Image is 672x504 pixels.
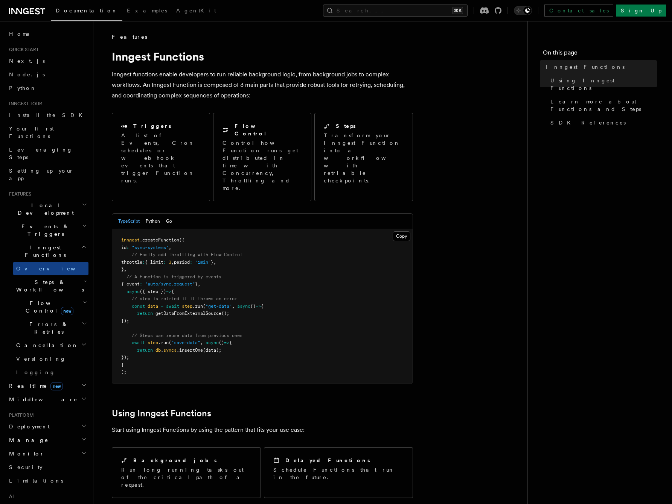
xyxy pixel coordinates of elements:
[6,108,88,122] a: Install the SDK
[177,348,203,353] span: .insertOne
[155,311,221,316] span: getDataFromExternalSource
[192,304,203,309] span: .run
[6,191,31,197] span: Features
[142,260,145,265] span: :
[133,457,217,464] h2: Background jobs
[6,433,88,447] button: Manage
[9,58,45,64] span: Next.js
[126,245,129,250] span: :
[547,74,657,95] a: Using Inngest Functions
[6,460,88,474] a: Security
[16,266,94,272] span: Overview
[6,379,88,393] button: Realtimenew
[174,260,190,265] span: period
[222,139,302,192] p: Control how Function runs get distributed in time with Concurrency, Throttling and more.
[171,340,200,345] span: "save-data"
[121,369,126,375] span: );
[323,5,468,17] button: Search...⌘K
[393,231,410,241] button: Copy
[9,112,87,118] span: Install the SDK
[232,304,235,309] span: ,
[176,8,216,14] span: AgentKit
[112,447,261,498] a: Background jobsRun long-running tasks out of the critical path of a request.
[6,122,88,143] a: Your first Functions
[122,2,172,20] a: Examples
[172,2,221,20] a: AgentKit
[9,85,37,91] span: Python
[273,466,404,481] p: Schedule Functions that run in the future.
[121,237,140,243] span: inngest
[198,281,200,287] span: ,
[169,340,171,345] span: (
[121,466,251,489] p: Run long-running tasks out of the critical path of a request.
[148,340,158,345] span: step
[126,274,221,279] span: // A Function is triggered by events
[9,30,30,38] span: Home
[6,493,14,499] span: AI
[195,260,211,265] span: "1min"
[546,63,625,71] span: Inngest Functions
[616,5,666,17] a: Sign Up
[224,340,229,345] span: =>
[179,237,184,243] span: ({
[221,311,229,316] span: ();
[6,54,88,68] a: Next.js
[182,304,192,309] span: step
[112,408,211,419] a: Using Inngest Functions
[6,423,50,430] span: Deployment
[6,450,44,457] span: Monitor
[112,69,413,101] p: Inngest functions enable developers to run reliable background logic, from background jobs to com...
[9,464,43,470] span: Security
[16,369,55,375] span: Logging
[543,60,657,74] a: Inngest Functions
[121,318,129,323] span: });
[547,95,657,116] a: Learn more about Functions and Steps
[163,260,166,265] span: :
[118,214,140,229] button: TypeScript
[6,202,82,217] span: Local Development
[6,420,88,433] button: Deployment
[137,311,153,316] span: return
[336,122,356,130] h2: Steps
[171,260,174,265] span: ,
[514,6,532,15] button: Toggle dark mode
[140,281,142,287] span: :
[6,47,39,53] span: Quick start
[206,340,219,345] span: async
[6,382,63,390] span: Realtime
[314,113,413,201] a: StepsTransform your Inngest Function into a workflow with retriable checkpoints.
[219,340,224,345] span: ()
[121,267,124,272] span: }
[261,304,264,309] span: {
[547,116,657,129] a: SDK References
[132,252,242,257] span: // Easily add Throttling with Flow Control
[13,275,88,296] button: Steps & Workflows
[6,68,88,81] a: Node.js
[13,262,88,275] a: Overview
[145,260,163,265] span: { limit
[155,348,161,353] span: db
[133,122,171,130] h2: Triggers
[127,8,167,14] span: Examples
[13,339,88,352] button: Cancellation
[6,241,88,262] button: Inngest Functions
[166,304,179,309] span: await
[140,289,166,294] span: ({ step })
[237,304,250,309] span: async
[56,8,118,14] span: Documentation
[213,113,311,201] a: Flow ControlControl how Function runs get distributed in time with Concurrency, Throttling and more.
[166,289,171,294] span: =>
[9,126,54,139] span: Your first Functions
[121,245,126,250] span: id
[121,362,124,367] span: }
[229,340,232,345] span: {
[195,281,198,287] span: }
[132,304,145,309] span: const
[163,348,177,353] span: syncs
[61,307,73,315] span: new
[126,289,140,294] span: async
[13,278,84,293] span: Steps & Workflows
[13,352,88,366] a: Versioning
[235,122,302,137] h2: Flow Control
[6,447,88,460] button: Monitor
